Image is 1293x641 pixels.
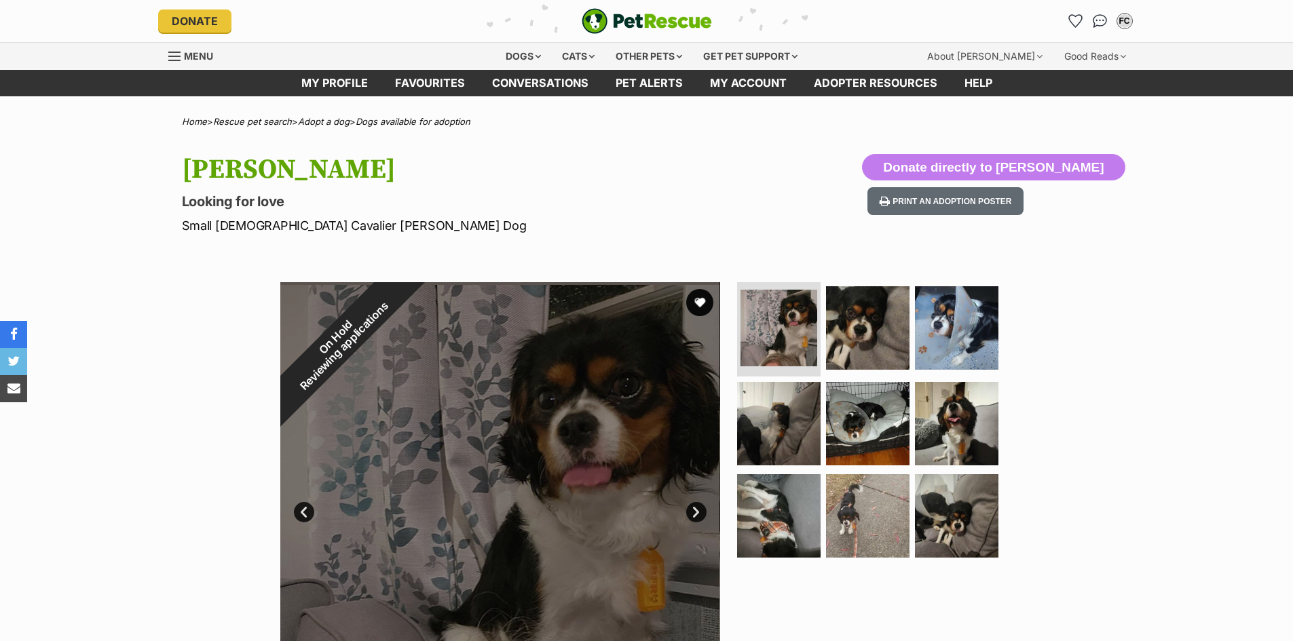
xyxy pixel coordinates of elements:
[1093,14,1107,28] img: chat-41dd97257d64d25036548639549fe6c8038ab92f7586957e7f3b1b290dea8141.svg
[582,8,712,34] img: logo-e224e6f780fb5917bec1dbf3a21bbac754714ae5b6737aabdf751b685950b380.svg
[826,286,910,370] img: Photo of Alfie
[288,70,381,96] a: My profile
[826,474,910,558] img: Photo of Alfie
[213,116,292,127] a: Rescue pet search
[686,289,713,316] button: favourite
[737,382,821,465] img: Photo of Alfie
[800,70,951,96] a: Adopter resources
[1055,43,1136,70] div: Good Reads
[918,43,1052,70] div: About [PERSON_NAME]
[686,502,707,522] a: Next
[182,216,756,235] p: Small [DEMOGRAPHIC_DATA] Cavalier [PERSON_NAME] Dog
[915,474,998,558] img: Photo of Alfie
[356,116,470,127] a: Dogs available for adoption
[479,70,602,96] a: conversations
[1114,10,1136,32] button: My account
[158,9,231,33] a: Donate
[694,43,807,70] div: Get pet support
[606,43,692,70] div: Other pets
[496,43,550,70] div: Dogs
[826,382,910,465] img: Photo of Alfie
[696,70,800,96] a: My account
[951,70,1006,96] a: Help
[915,286,998,370] img: Photo of Alfie
[741,290,817,366] img: Photo of Alfie
[381,70,479,96] a: Favourites
[1065,10,1087,32] a: Favourites
[915,382,998,465] img: Photo of Alfie
[148,117,1146,127] div: > > >
[602,70,696,96] a: Pet alerts
[737,474,821,558] img: Photo of Alfie
[862,154,1125,181] button: Donate directly to [PERSON_NAME]
[182,192,756,211] p: Looking for love
[182,116,207,127] a: Home
[582,8,712,34] a: PetRescue
[184,50,213,62] span: Menu
[867,187,1024,215] button: Print an adoption poster
[1089,10,1111,32] a: Conversations
[294,502,314,522] a: Prev
[552,43,604,70] div: Cats
[297,299,390,392] span: Reviewing applications
[242,244,436,438] div: On Hold
[298,116,350,127] a: Adopt a dog
[168,43,223,67] a: Menu
[1118,14,1131,28] div: FC
[182,154,756,185] h1: [PERSON_NAME]
[1065,10,1136,32] ul: Account quick links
